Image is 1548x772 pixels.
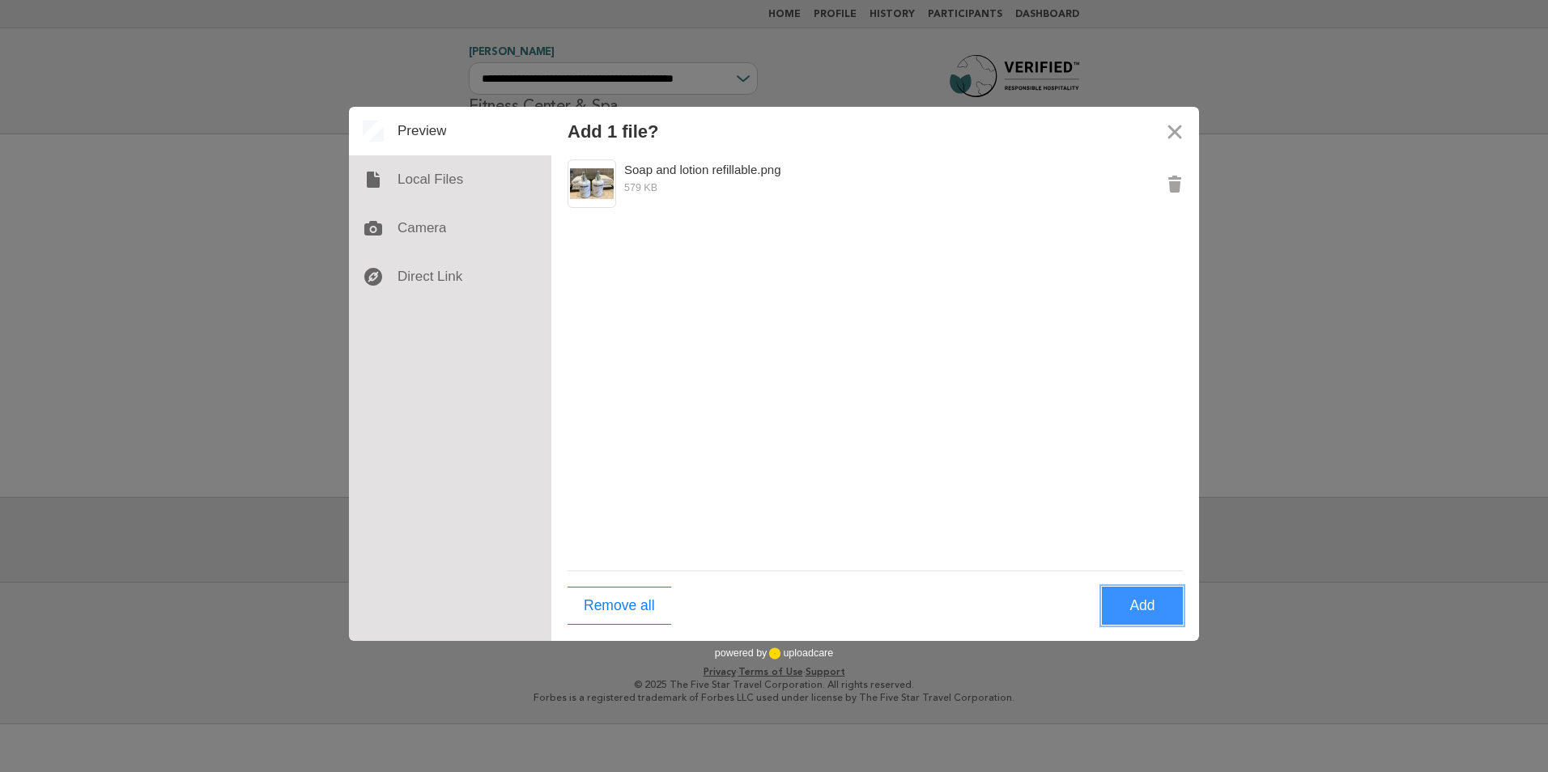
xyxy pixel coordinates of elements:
div: Local Files [349,155,551,204]
div: Camera [349,204,551,252]
div: Preview Soap and lotion refillable.png [568,159,1150,208]
button: Add [1102,587,1183,625]
div: Direct Link [349,252,551,301]
button: Close [1150,107,1199,155]
a: uploadcare [767,647,833,660]
button: Remove Soap and lotion refillable.png [1150,159,1199,208]
div: Preview [349,107,551,155]
img: Soap and lotion refillable.png [570,168,614,199]
div: Soap and lotion refillable.png [624,159,908,180]
button: Remove all [568,587,671,625]
div: Add 1 file? [568,121,658,142]
div: powered by [715,641,833,665]
div: 579 KB [568,180,1134,196]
